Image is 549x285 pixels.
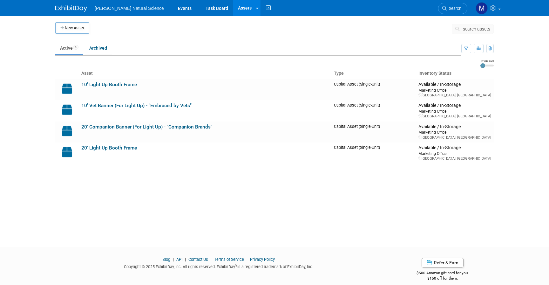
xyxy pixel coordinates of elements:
button: New Asset [55,22,89,34]
div: Marketing Office [418,129,491,135]
a: 10' Vet Banner (For Light Up) - "Embraced by Vets" [81,103,192,108]
a: Privacy Policy [250,257,275,262]
a: 20' Companion Banner (For Light Up) - "Companion Brands" [81,124,212,130]
sup: ® [235,264,237,267]
div: Available / In-Storage [418,103,491,108]
img: Meggie Asche [476,2,488,14]
div: [GEOGRAPHIC_DATA], [GEOGRAPHIC_DATA] [418,114,491,119]
td: Capital Asset (Single-Unit) [331,79,416,100]
span: search assets [463,26,490,31]
td: Capital Asset (Single-Unit) [331,142,416,163]
span: | [171,257,175,262]
div: Marketing Office [418,108,491,114]
a: 20' Light Up Booth Frame [81,145,137,151]
div: [GEOGRAPHIC_DATA], [GEOGRAPHIC_DATA] [418,135,491,140]
a: API [176,257,182,262]
a: Refer & Earn [422,258,464,268]
td: Capital Asset (Single-Unit) [331,100,416,121]
div: Available / In-Storage [418,145,491,151]
div: Copyright © 2025 ExhibitDay, Inc. All rights reserved. ExhibitDay is a registered trademark of Ex... [55,262,382,270]
button: search assets [452,24,494,34]
div: $150 off for them. [391,276,494,281]
div: [GEOGRAPHIC_DATA], [GEOGRAPHIC_DATA] [418,156,491,161]
a: Archived [85,42,112,54]
div: $500 Amazon gift card for you, [391,266,494,281]
span: [PERSON_NAME] Natural Science [95,6,164,11]
td: Capital Asset (Single-Unit) [331,122,416,142]
div: Image Size [480,59,494,63]
div: Marketing Office [418,151,491,156]
img: Capital-Asset-Icon-2.png [58,124,76,138]
img: Capital-Asset-Icon-2.png [58,82,76,96]
span: | [183,257,187,262]
span: | [245,257,249,262]
span: 4 [73,45,78,50]
a: 10' Light Up Booth Frame [81,82,137,87]
a: Search [438,3,467,14]
a: Terms of Service [214,257,244,262]
a: Blog [162,257,170,262]
img: Capital-Asset-Icon-2.png [58,145,76,159]
div: Available / In-Storage [418,124,491,130]
span: | [209,257,213,262]
th: Asset [79,68,331,79]
th: Type [331,68,416,79]
img: Capital-Asset-Icon-2.png [58,103,76,117]
div: [GEOGRAPHIC_DATA], [GEOGRAPHIC_DATA] [418,93,491,98]
a: Contact Us [188,257,208,262]
img: ExhibitDay [55,5,87,12]
div: Marketing Office [418,87,491,93]
a: Active4 [55,42,83,54]
div: Available / In-Storage [418,82,491,87]
span: Search [447,6,461,11]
